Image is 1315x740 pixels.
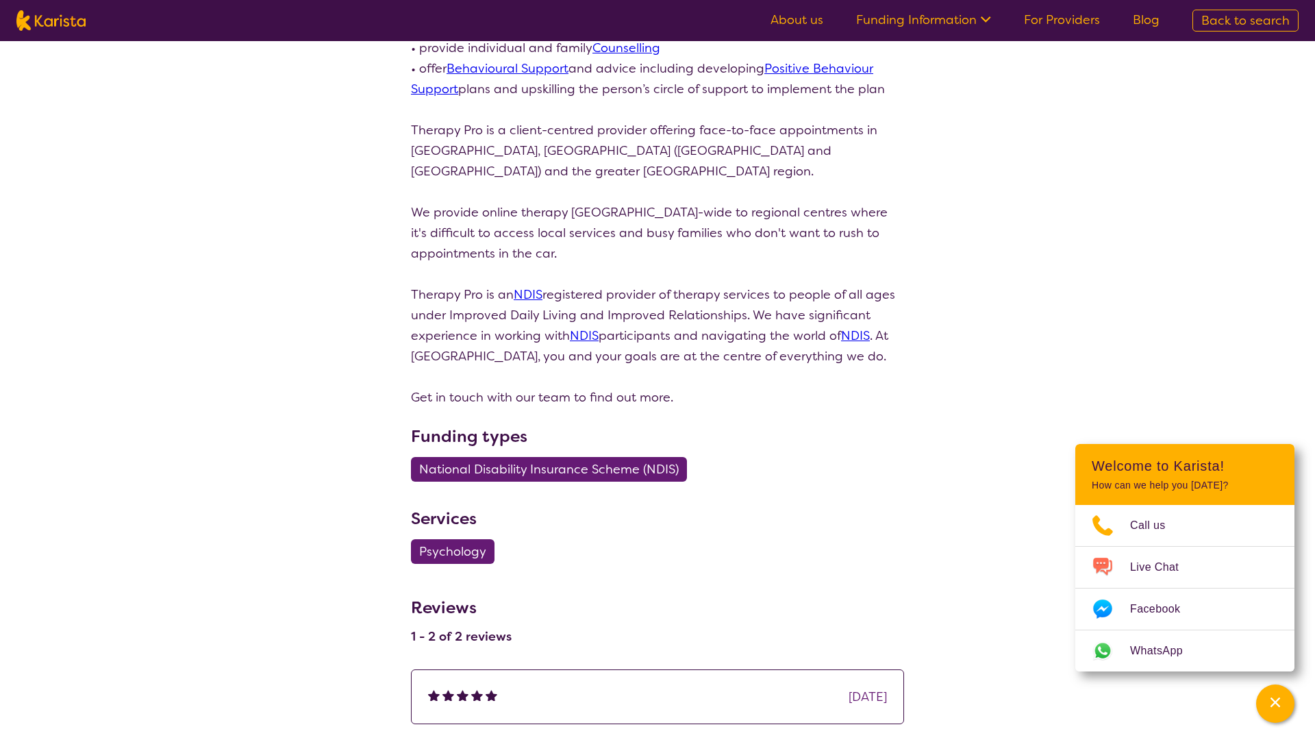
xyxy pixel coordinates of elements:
[411,628,512,645] h4: 1 - 2 of 2 reviews
[411,38,904,58] p: • provide individual and family
[419,539,486,564] span: Psychology
[411,424,904,449] h3: Funding types
[411,461,695,478] a: National Disability Insurance Scheme (NDIS)
[411,543,503,560] a: Psychology
[1092,480,1278,491] p: How can we help you [DATE]?
[411,387,904,408] p: Get in touch with our team to find out more.
[428,689,440,701] img: fullstar
[419,457,679,482] span: National Disability Insurance Scheme (NDIS)
[411,202,904,264] p: We provide online therapy [GEOGRAPHIC_DATA]-wide to regional centres where it's difficult to acce...
[411,120,904,182] p: Therapy Pro is a client-centred provider offering face-to-face appointments in [GEOGRAPHIC_DATA],...
[514,286,542,303] a: NDIS
[486,689,497,701] img: fullstar
[447,60,568,77] a: Behavioural Support
[592,40,660,56] a: Counselling
[442,689,454,701] img: fullstar
[1130,599,1197,619] span: Facebook
[16,10,86,31] img: Karista logo
[1133,12,1160,28] a: Blog
[771,12,823,28] a: About us
[1130,515,1182,536] span: Call us
[849,687,887,707] div: [DATE]
[1130,557,1195,578] span: Live Chat
[1075,630,1294,671] a: Web link opens in a new tab.
[411,58,904,99] p: • offer and advice including developing plans and upskilling the person’s circle of support to im...
[1024,12,1100,28] a: For Providers
[1130,641,1199,661] span: WhatsApp
[457,689,468,701] img: fullstar
[411,284,904,367] p: Therapy Pro is an registered provider of therapy services to people of all ages under Improved Da...
[841,328,870,344] a: NDIS
[1092,458,1278,474] h2: Welcome to Karista!
[411,506,904,531] h3: Services
[471,689,483,701] img: fullstar
[570,328,599,344] a: NDIS
[1075,444,1294,671] div: Channel Menu
[1075,505,1294,671] ul: Choose channel
[411,589,512,620] h3: Reviews
[1192,10,1299,32] a: Back to search
[1256,684,1294,723] button: Channel Menu
[1201,12,1290,29] span: Back to search
[856,12,991,28] a: Funding Information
